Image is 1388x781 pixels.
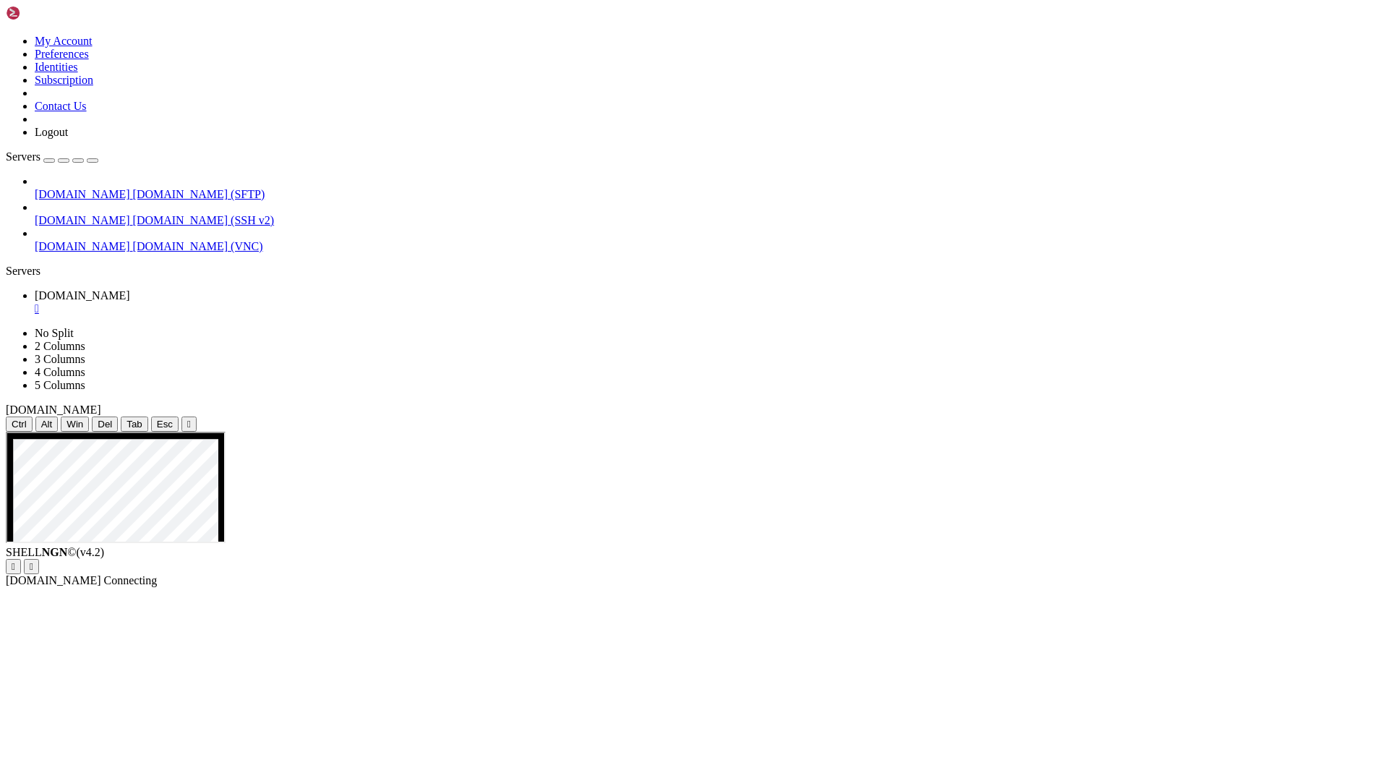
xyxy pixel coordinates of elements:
a: 5 Columns [35,379,85,391]
b: NGN [42,546,68,558]
li: [DOMAIN_NAME] [DOMAIN_NAME] (SSH v2) [35,201,1382,227]
div: Servers [6,265,1382,278]
button: Alt [35,417,59,432]
a: 3 Columns [35,353,85,365]
a: My Account [35,35,93,47]
button: Ctrl [6,417,33,432]
span: Esc [157,419,173,430]
span: SHELL © [6,546,104,558]
button: Win [61,417,89,432]
span: [DOMAIN_NAME] (SSH v2) [133,214,275,226]
a: No Split [35,327,74,339]
div:  [30,561,33,572]
button:  [6,559,21,574]
span: Alt [41,419,53,430]
a: 2 Columns [35,340,85,352]
span: [DOMAIN_NAME] [35,240,130,252]
button: Del [92,417,118,432]
span: Win [67,419,83,430]
a: [DOMAIN_NAME] [DOMAIN_NAME] (SFTP) [35,188,1382,201]
div:  [187,419,191,430]
a: Subscription [35,74,93,86]
button:  [181,417,197,432]
span: [DOMAIN_NAME] (VNC) [133,240,263,252]
li: [DOMAIN_NAME] [DOMAIN_NAME] (VNC) [35,227,1382,253]
a: [DOMAIN_NAME] [DOMAIN_NAME] (VNC) [35,240,1382,253]
span: Servers [6,150,40,163]
span: [DOMAIN_NAME] [6,574,101,586]
a: Servers [6,150,98,163]
a: Preferences [35,48,89,60]
a:  [35,302,1382,315]
span: [DOMAIN_NAME] [6,404,101,416]
span: Ctrl [12,419,27,430]
span: [DOMAIN_NAME] [35,214,130,226]
a: h.ycloud.info [35,289,1382,315]
span: Tab [127,419,142,430]
a: Logout [35,126,68,138]
a: 4 Columns [35,366,85,378]
button: Esc [151,417,179,432]
span: [DOMAIN_NAME] (SFTP) [133,188,265,200]
img: Shellngn [6,6,89,20]
li: [DOMAIN_NAME] [DOMAIN_NAME] (SFTP) [35,175,1382,201]
div:  [12,561,15,572]
span: [DOMAIN_NAME] [35,289,130,302]
a: Identities [35,61,78,73]
a: Contact Us [35,100,87,112]
span: Del [98,419,112,430]
button:  [24,559,39,574]
span: [DOMAIN_NAME] [35,188,130,200]
span: 4.2.0 [77,546,105,558]
span: Connecting [104,574,158,586]
a: [DOMAIN_NAME] [DOMAIN_NAME] (SSH v2) [35,214,1382,227]
button: Tab [121,417,148,432]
